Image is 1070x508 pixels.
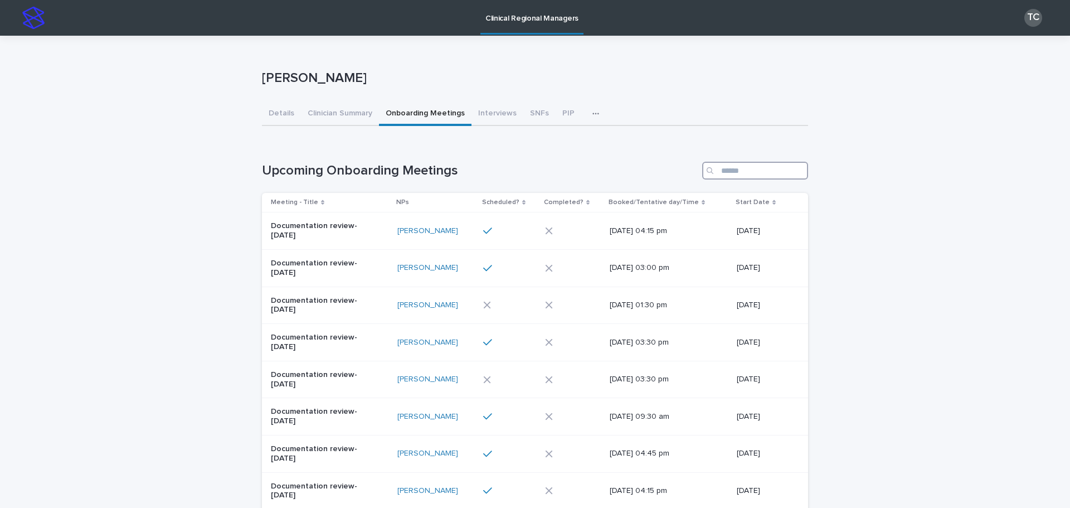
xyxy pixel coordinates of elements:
div: TC [1024,9,1042,27]
p: [DATE] [737,338,790,347]
p: Documentation review- [DATE] [271,296,364,315]
p: Completed? [544,196,583,209]
img: stacker-logo-s-only.png [22,7,45,29]
p: [DATE] 09:30 am [610,412,703,422]
tr: Documentation review- [DATE][PERSON_NAME] [DATE] 03:30 pm[DATE] [262,361,808,398]
p: NPs [396,196,409,209]
a: [PERSON_NAME] [397,226,458,236]
a: [PERSON_NAME] [397,301,458,310]
p: [DATE] [737,263,790,273]
p: [DATE] [737,449,790,458]
p: [DATE] 03:30 pm [610,338,703,347]
tr: Documentation review- [DATE][PERSON_NAME] [DATE] 03:00 pm[DATE] [262,249,808,287]
tr: Documentation review- [DATE][PERSON_NAME] [DATE] 04:15 pm[DATE] [262,212,808,250]
p: [DATE] [737,486,790,496]
p: Documentation review- [DATE] [271,221,364,240]
p: [PERSON_NAME] [262,70,804,86]
p: [DATE] [737,301,790,310]
a: [PERSON_NAME] [397,449,458,458]
p: Meeting - Title [271,196,318,209]
tr: Documentation review- [DATE][PERSON_NAME] [DATE] 09:30 am[DATE] [262,398,808,436]
a: [PERSON_NAME] [397,486,458,496]
button: Interviews [471,103,523,126]
input: Search [702,162,808,180]
p: Documentation review- [DATE] [271,333,364,352]
p: [DATE] [737,375,790,384]
tr: Documentation review- [DATE][PERSON_NAME] [DATE] 01:30 pm[DATE] [262,287,808,324]
button: Clinician Summary [301,103,379,126]
p: Documentation review- [DATE] [271,444,364,463]
p: Documentation review- [DATE] [271,259,364,278]
p: Documentation review- [DATE] [271,482,364,501]
a: [PERSON_NAME] [397,375,458,384]
p: Start Date [736,196,770,209]
a: [PERSON_NAME] [397,338,458,347]
button: PIP [556,103,581,126]
h1: Upcoming Onboarding Meetings [262,163,698,179]
button: SNFs [523,103,556,126]
p: [DATE] 03:30 pm [610,375,703,384]
p: Documentation review- [DATE] [271,370,364,389]
p: [DATE] 01:30 pm [610,301,703,310]
button: Details [262,103,301,126]
p: [DATE] 04:15 pm [610,226,703,236]
p: Booked/Tentative day/Time [609,196,699,209]
p: [DATE] [737,412,790,422]
a: [PERSON_NAME] [397,263,458,273]
p: Documentation review- [DATE] [271,407,364,426]
tr: Documentation review- [DATE][PERSON_NAME] [DATE] 04:45 pm[DATE] [262,435,808,472]
p: [DATE] 03:00 pm [610,263,703,273]
p: [DATE] 04:45 pm [610,449,703,458]
tr: Documentation review- [DATE][PERSON_NAME] [DATE] 03:30 pm[DATE] [262,324,808,361]
a: [PERSON_NAME] [397,412,458,422]
p: [DATE] 04:15 pm [610,486,703,496]
p: Scheduled? [482,196,519,209]
p: [DATE] [737,226,790,236]
button: Onboarding Meetings [379,103,471,126]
